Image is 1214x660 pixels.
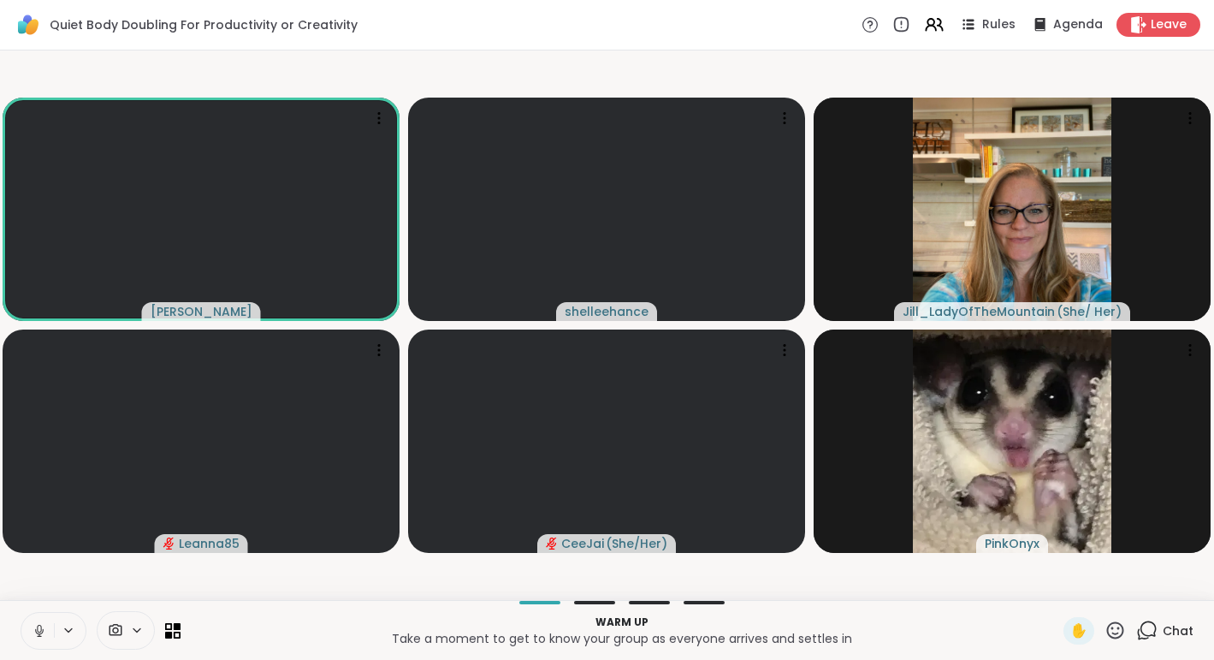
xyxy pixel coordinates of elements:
[982,16,1016,33] span: Rules
[1151,16,1187,33] span: Leave
[151,303,252,320] span: [PERSON_NAME]
[179,535,240,552] span: Leanna85
[565,303,648,320] span: shelleehance
[1070,621,1087,641] span: ✋
[913,98,1111,321] img: Jill_LadyOfTheMountain
[606,535,667,552] span: ( She/Her )
[913,330,1111,553] img: PinkOnyx
[1163,622,1193,639] span: Chat
[1057,303,1122,320] span: ( She/ Her )
[191,630,1053,647] p: Take a moment to get to know your group as everyone arrives and settles in
[191,615,1053,630] p: Warm up
[14,10,43,39] img: ShareWell Logomark
[546,538,558,550] span: audio-muted
[985,535,1039,552] span: PinkOnyx
[561,535,604,552] span: CeeJai
[50,16,358,33] span: Quiet Body Doubling For Productivity or Creativity
[163,538,175,550] span: audio-muted
[903,303,1055,320] span: Jill_LadyOfTheMountain
[1053,16,1103,33] span: Agenda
